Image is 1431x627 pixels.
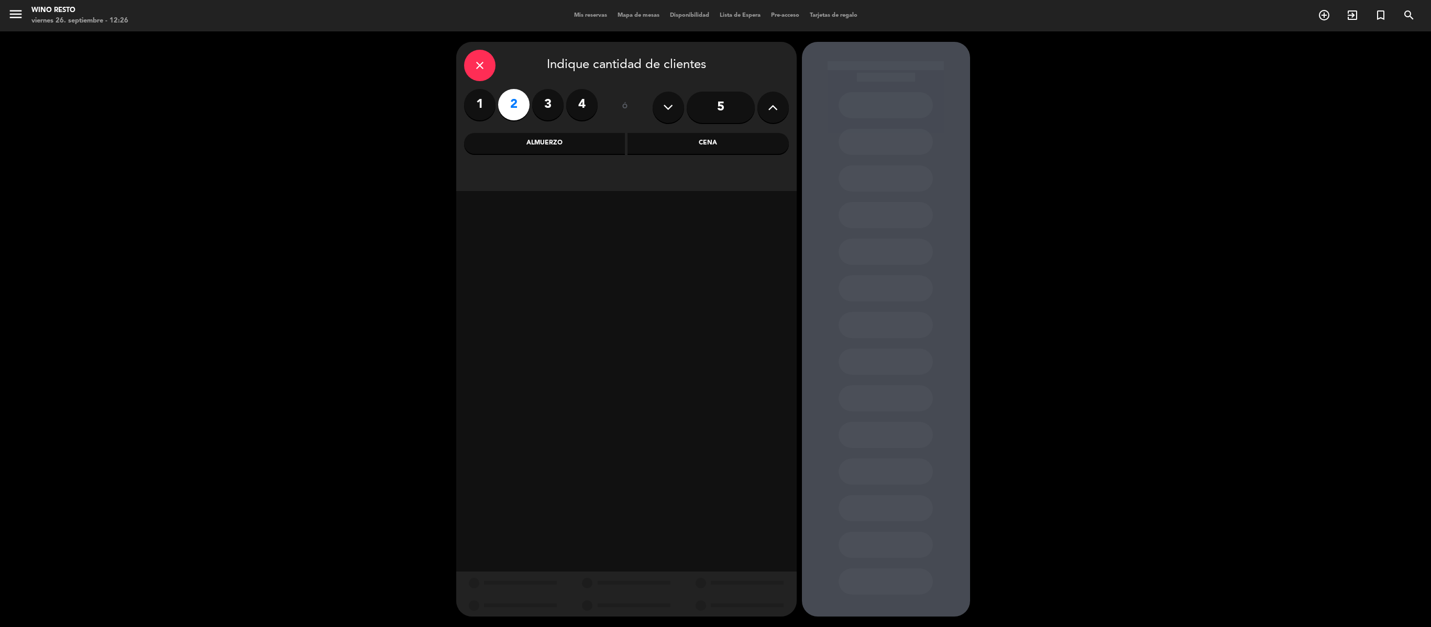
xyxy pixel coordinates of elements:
span: Mis reservas [569,13,612,18]
label: 4 [566,89,598,120]
label: 3 [532,89,564,120]
span: Tarjetas de regalo [805,13,863,18]
div: Almuerzo [464,133,625,154]
i: exit_to_app [1346,9,1359,21]
span: Lista de Espera [714,13,766,18]
span: Disponibilidad [665,13,714,18]
label: 1 [464,89,496,120]
i: menu [8,6,24,22]
i: search [1403,9,1415,21]
i: turned_in_not [1374,9,1387,21]
div: viernes 26. septiembre - 12:26 [31,16,128,26]
div: Cena [628,133,789,154]
button: menu [8,6,24,26]
div: Wino Resto [31,5,128,16]
div: Indique cantidad de clientes [464,50,789,81]
label: 2 [498,89,530,120]
i: close [474,59,486,72]
div: ó [608,89,642,126]
span: Mapa de mesas [612,13,665,18]
span: Pre-acceso [766,13,805,18]
i: add_circle_outline [1318,9,1330,21]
